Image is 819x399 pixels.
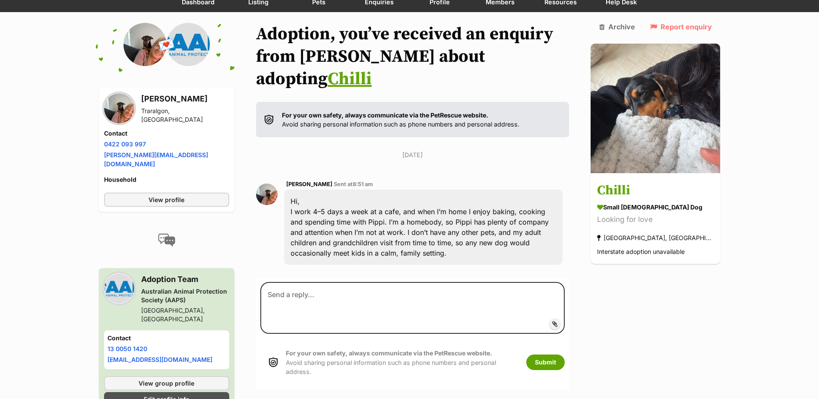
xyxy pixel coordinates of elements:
div: Traralgon, [GEOGRAPHIC_DATA] [141,107,229,124]
h3: [PERSON_NAME] [141,93,229,105]
a: Chilli [328,68,372,90]
h4: Contact [104,129,229,138]
span: Interstate adoption unavailable [597,248,685,256]
p: Avoid sharing personal information such as phone numbers and personal address. [282,111,519,129]
span: [PERSON_NAME] [286,181,332,187]
h4: Contact [108,334,226,342]
strong: For your own safety, always communicate via the PetRescue website. [282,111,488,119]
a: Chilli small [DEMOGRAPHIC_DATA] Dog Looking for love [GEOGRAPHIC_DATA], [GEOGRAPHIC_DATA] Interst... [591,175,720,264]
a: [EMAIL_ADDRESS][DOMAIN_NAME] [108,356,212,363]
strong: For your own safety, always communicate via the PetRescue website. [286,349,492,357]
a: 0422 093 997 [104,140,146,148]
span: View group profile [139,379,194,388]
img: Lesley magnuson profile pic [123,23,167,66]
div: Australian Animal Protection Society (AAPS) [141,287,229,304]
a: View group profile [104,376,229,390]
img: Lesley magnuson profile pic [104,93,134,123]
a: 13 0050 1420 [108,345,147,352]
a: View profile [104,193,229,207]
p: Avoid sharing personal information such as phone numbers and personal address. [286,348,518,376]
div: Looking for love [597,214,714,226]
img: conversation-icon-4a6f8262b818ee0b60e3300018af0b2d0b884aa5de6e9bcb8d3d4eeb1a70a7c4.svg [158,234,175,247]
img: Australian Animal Protection Society (AAPS) profile pic [167,23,210,66]
span: View profile [149,195,184,204]
span: Sent at [334,181,373,187]
a: Archive [599,23,635,31]
div: Hi, I work 4–5 days a week at a cafe, and when I’m home I enjoy baking, cooking and spending time... [284,190,563,265]
button: Submit [526,355,565,370]
img: Lesley magnuson profile pic [256,184,278,205]
span: 💌 [157,35,176,54]
span: 8:51 am [353,181,373,187]
img: Australian Animal Protection Society (AAPS) profile pic [104,273,134,304]
h3: Chilli [597,181,714,201]
p: [DATE] [256,150,569,159]
a: [PERSON_NAME][EMAIL_ADDRESS][DOMAIN_NAME] [104,151,208,168]
div: [GEOGRAPHIC_DATA], [GEOGRAPHIC_DATA] [141,306,229,323]
h3: Adoption Team [141,273,229,285]
img: Chilli [591,44,720,173]
div: small [DEMOGRAPHIC_DATA] Dog [597,203,714,212]
a: Report enquiry [650,23,712,31]
h4: Household [104,175,229,184]
h1: Adoption, you’ve received an enquiry from [PERSON_NAME] about adopting [256,23,569,90]
div: [GEOGRAPHIC_DATA], [GEOGRAPHIC_DATA] [597,232,714,244]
